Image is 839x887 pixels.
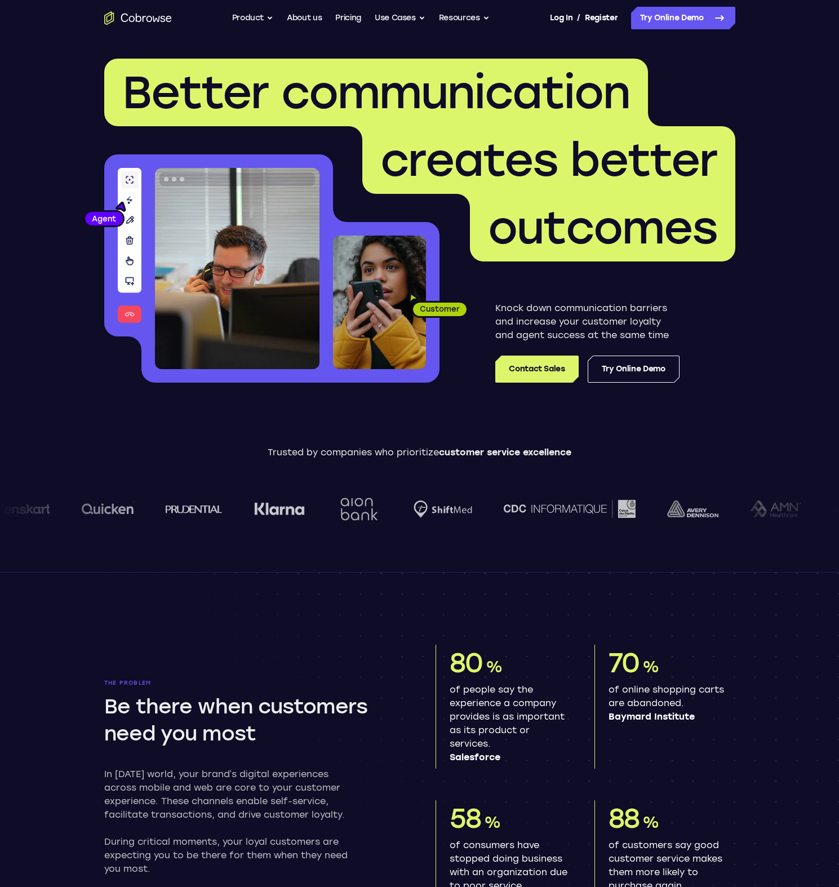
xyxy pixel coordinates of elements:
[609,710,726,724] span: Baymard Institute
[631,7,735,29] a: Try Online Demo
[588,356,680,383] a: Try Online Demo
[122,65,630,119] span: Better communication
[642,657,659,676] span: %
[609,802,640,835] span: 88
[667,500,718,517] img: avery-dennison
[104,835,359,876] p: During critical moments, your loyal customers are expecting you to be there for them when they ne...
[155,168,319,369] img: A customer support agent talking on the phone
[165,504,222,513] img: prudential
[450,802,482,835] span: 58
[642,813,659,832] span: %
[450,751,567,764] span: Salesforce
[104,768,359,822] p: In [DATE] world, your brand’s digital experiences across mobile and web are core to your customer...
[577,11,580,25] span: /
[484,813,500,832] span: %
[104,693,399,747] h2: Be there when customers need you most
[413,500,472,518] img: Shiftmed
[585,7,618,29] a: Register
[439,447,571,458] span: customer service excellence
[380,133,717,187] span: creates better
[232,7,274,29] button: Product
[333,236,426,369] img: A customer holding their phone
[375,7,425,29] button: Use Cases
[450,646,483,679] span: 80
[503,500,635,517] img: CDC Informatique
[439,7,490,29] button: Resources
[335,7,361,29] a: Pricing
[287,7,322,29] a: About us
[609,683,726,724] p: of online shopping carts are abandoned.
[488,201,717,255] span: outcomes
[495,301,680,342] p: Knock down communication barriers and increase your customer loyalty and agent success at the sam...
[450,683,567,764] p: of people say the experience a company provides is as important as its product or services.
[495,356,578,383] a: Contact Sales
[254,502,304,516] img: Klarna
[104,11,172,25] a: Go to the home page
[336,486,381,532] img: Aion Bank
[486,657,502,676] span: %
[609,646,640,679] span: 70
[550,7,572,29] a: Log In
[104,680,404,686] p: The problem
